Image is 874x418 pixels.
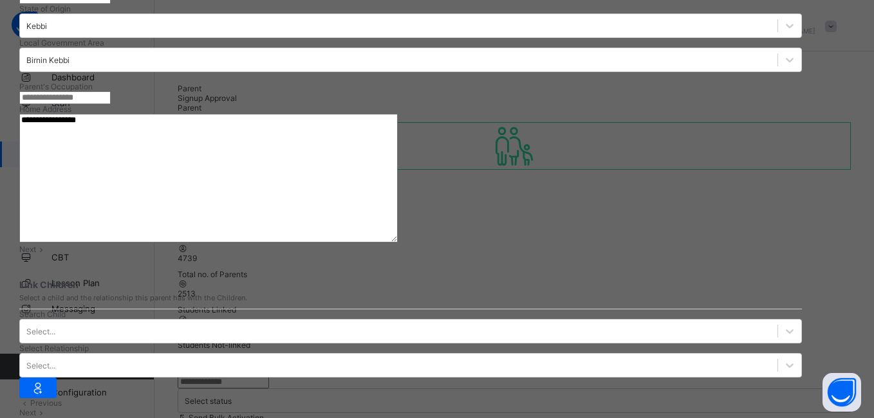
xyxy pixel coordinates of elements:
span: Select Relationship [19,343,89,353]
span: Previous [30,398,62,408]
span: Next [19,408,36,417]
button: Open asap [823,373,861,412]
span: Link Children [19,279,802,290]
span: Next [19,244,36,254]
label: Home Address [19,104,71,114]
label: Parent's Occupation [19,82,93,91]
span: Local Government Area [19,38,104,48]
span: Search Child [19,309,66,319]
span: Select a child and the relationship this parent has with the Children. [19,293,802,302]
div: Birnin Kebbi [26,55,70,65]
div: Select... [26,361,55,370]
div: Select... [26,327,55,336]
span: State of Origin [19,4,71,14]
div: Kebbi [26,21,47,31]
